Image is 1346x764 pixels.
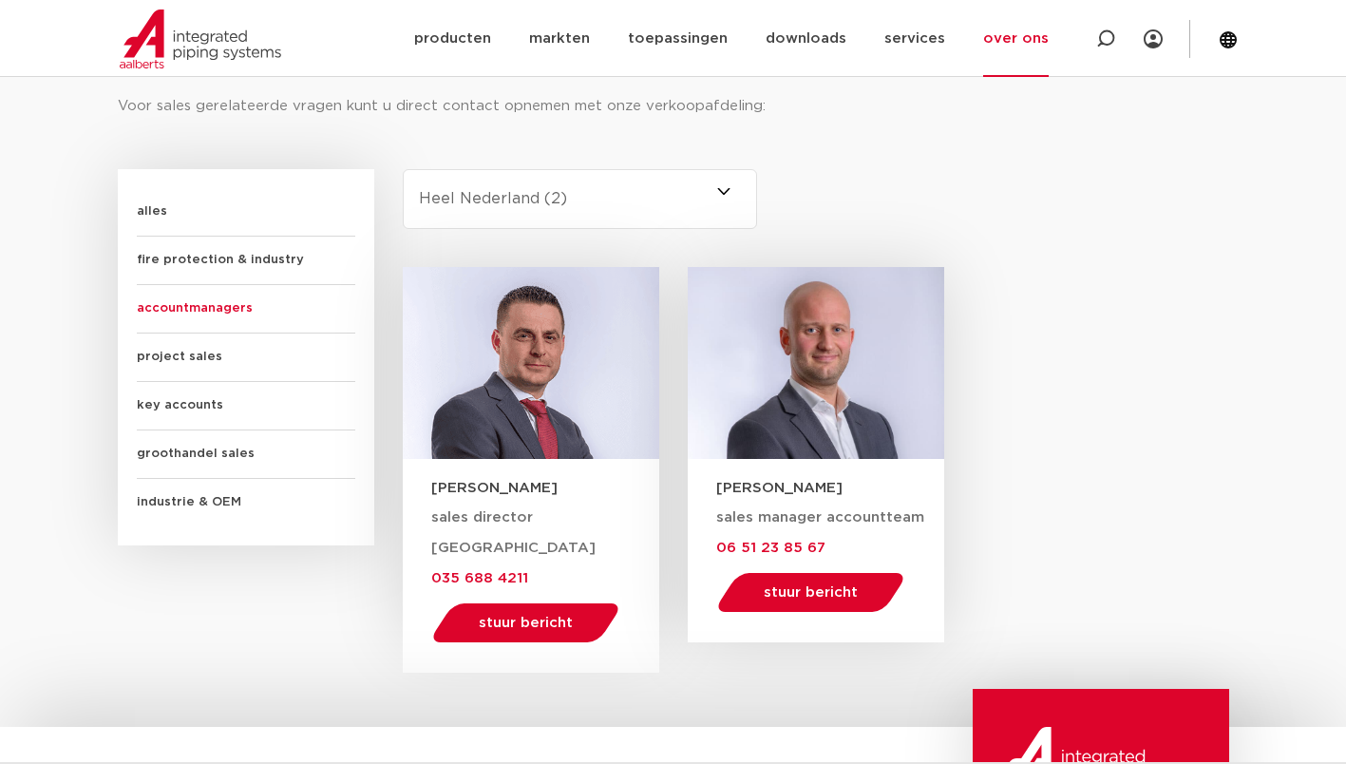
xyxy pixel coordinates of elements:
span: 035 688 4211 [431,571,528,585]
a: 035 688 4211 [431,570,528,585]
span: project sales [137,334,355,382]
span: sales manager accountteam [716,510,924,525]
span: sales director [GEOGRAPHIC_DATA] [431,510,596,555]
span: accountmanagers [137,285,355,334]
span: 06 51 23 85 67 [716,541,825,555]
span: stuur bericht [764,585,858,600]
span: key accounts [137,382,355,430]
span: fire protection & industry [137,237,355,285]
h3: [PERSON_NAME] [716,478,944,498]
span: alles [137,188,355,237]
span: industrie & OEM [137,479,355,526]
h3: [PERSON_NAME] [431,478,659,498]
span: stuur bericht [479,616,573,630]
span: groothandel sales [137,430,355,479]
p: Voor sales gerelateerde vragen kunt u direct contact opnemen met onze verkoopafdeling: [118,91,1229,122]
a: 06 51 23 85 67 [716,540,825,555]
